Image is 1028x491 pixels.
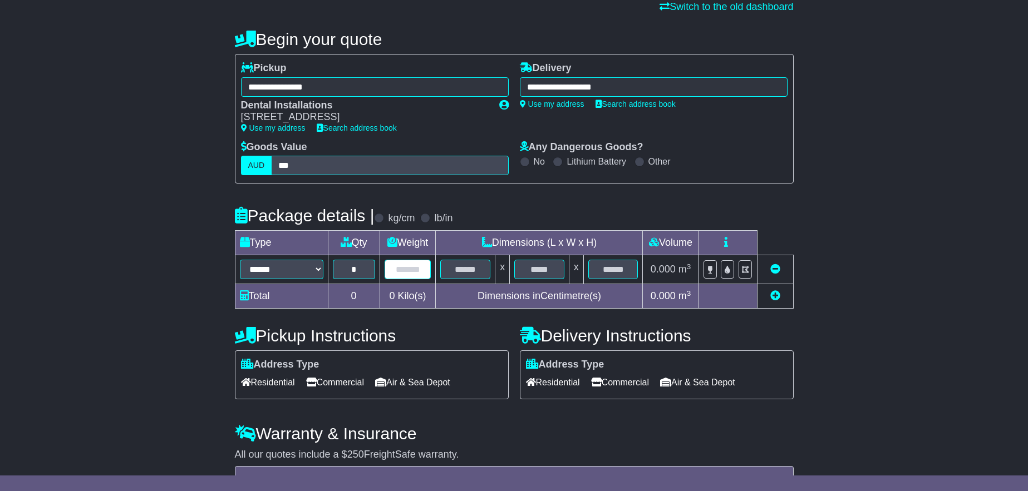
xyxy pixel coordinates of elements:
span: Air & Sea Depot [375,374,450,391]
td: Kilo(s) [380,284,436,309]
td: 0 [328,284,380,309]
td: Dimensions (L x W x H) [436,231,643,255]
label: Goods Value [241,141,307,153]
td: x [569,255,583,284]
label: Any Dangerous Goods? [520,141,643,153]
label: kg/cm [388,212,415,225]
label: lb/in [434,212,452,225]
span: Residential [241,374,295,391]
span: Residential [526,374,580,391]
a: Switch to the old dashboard [660,1,793,12]
div: [STREET_ADDRESS] [241,111,488,123]
td: Weight [380,231,436,255]
sup: 3 [687,262,691,271]
a: Use my address [241,123,306,132]
span: 250 [347,449,364,460]
span: Air & Sea Depot [660,374,735,391]
h4: Pickup Instructions [235,326,509,345]
td: Qty [328,231,380,255]
td: Type [235,231,328,255]
td: Dimensions in Centimetre(s) [436,284,643,309]
label: Other [648,156,671,167]
td: Total [235,284,328,309]
span: 0.000 [651,264,676,275]
label: AUD [241,156,272,175]
h4: Begin your quote [235,30,794,48]
a: Remove this item [770,264,780,275]
div: All our quotes include a $ FreightSafe warranty. [235,449,794,461]
a: Search address book [596,100,676,108]
h4: Warranty & Insurance [235,424,794,443]
label: Address Type [241,359,319,371]
label: No [534,156,545,167]
h4: Package details | [235,206,375,225]
label: Delivery [520,62,572,75]
div: Dental Installations [241,100,488,112]
label: Pickup [241,62,287,75]
label: Lithium Battery [567,156,626,167]
td: x [495,255,510,284]
span: Commercial [306,374,364,391]
h4: Delivery Instructions [520,326,794,345]
td: Volume [643,231,699,255]
span: 0.000 [651,290,676,301]
label: Address Type [526,359,604,371]
sup: 3 [687,289,691,297]
span: Commercial [591,374,649,391]
span: m [678,264,691,275]
a: Search address book [317,123,397,132]
span: m [678,290,691,301]
a: Use my address [520,100,584,108]
a: Add new item [770,290,780,301]
span: 0 [389,290,395,301]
